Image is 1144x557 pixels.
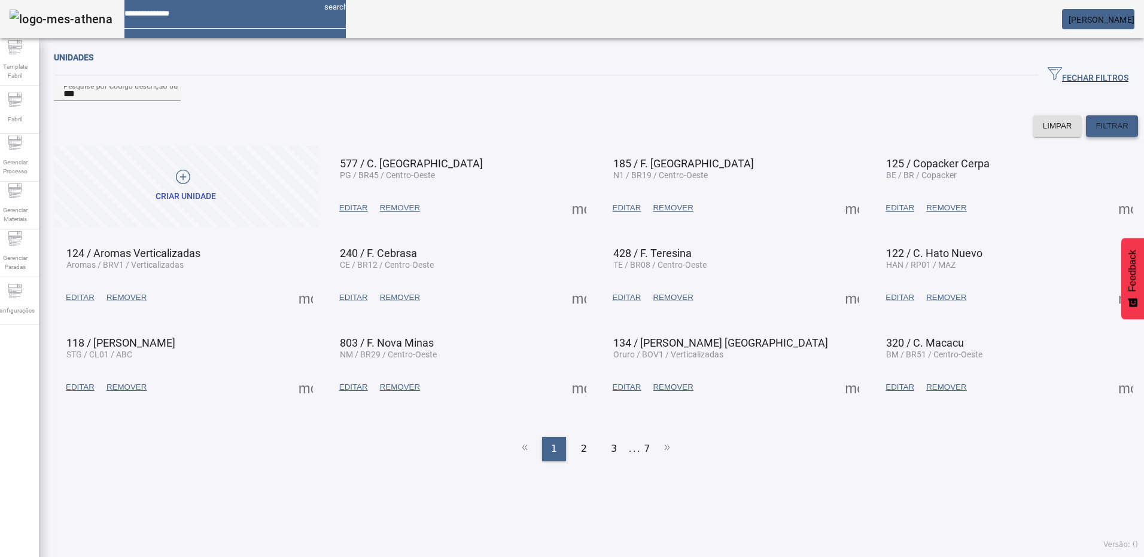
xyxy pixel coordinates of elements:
[333,287,374,308] button: EDITAR
[1086,115,1138,137] button: FILTRAR
[60,377,101,398] button: EDITAR
[880,287,920,308] button: EDITAR
[340,260,434,270] span: CE / BR12 / Centro-Oeste
[333,377,374,398] button: EDITAR
[295,377,317,398] button: Mais
[60,287,101,308] button: EDITAR
[607,377,647,398] button: EDITAR
[4,111,26,127] span: Fabril
[339,381,368,393] span: EDITAR
[374,377,426,398] button: REMOVER
[374,197,426,219] button: REMOVER
[1103,540,1138,549] span: Versão: ()
[340,247,417,259] span: 240 / F. Cebrasa
[644,437,650,461] li: 7
[647,377,699,398] button: REMOVER
[607,287,647,308] button: EDITAR
[568,377,590,398] button: Mais
[653,202,693,214] span: REMOVER
[1033,115,1082,137] button: LIMPAR
[1115,197,1136,219] button: Mais
[63,81,196,90] mat-label: Pesquise por Código descrição ou sigla
[920,377,972,398] button: REMOVER
[611,442,617,456] span: 3
[54,146,318,227] button: Criar unidade
[54,53,93,62] span: Unidades
[613,170,708,180] span: N1 / BR19 / Centro-Oeste
[653,381,693,393] span: REMOVER
[841,377,863,398] button: Mais
[340,336,434,349] span: 803 / F. Nova Minas
[66,292,95,304] span: EDITAR
[1096,120,1128,132] span: FILTRAR
[66,336,175,349] span: 118 / [PERSON_NAME]
[613,157,754,170] span: 185 / F. [GEOGRAPHIC_DATA]
[886,350,982,359] span: BM / BR51 / Centro-Oeste
[613,381,641,393] span: EDITAR
[1038,65,1138,86] button: FECHAR FILTROS
[101,287,153,308] button: REMOVER
[380,202,420,214] span: REMOVER
[880,377,920,398] button: EDITAR
[886,336,964,349] span: 320 / C. Macacu
[886,381,914,393] span: EDITAR
[886,260,956,270] span: HAN / RP01 / MAZ
[581,442,587,456] span: 2
[926,381,966,393] span: REMOVER
[156,191,216,203] div: Criar unidade
[920,197,972,219] button: REMOVER
[10,10,112,29] img: logo-mes-athena
[613,247,692,259] span: 428 / F. Teresina
[568,287,590,308] button: Mais
[340,157,483,170] span: 577 / C. [GEOGRAPHIC_DATA]
[107,292,147,304] span: REMOVER
[340,170,435,180] span: PG / BR45 / Centro-Oeste
[101,377,153,398] button: REMOVER
[66,350,132,359] span: STG / CL01 / ABC
[340,350,437,359] span: NM / BR29 / Centro-Oeste
[380,381,420,393] span: REMOVER
[1048,66,1128,84] span: FECHAR FILTROS
[886,247,982,259] span: 122 / C. Hato Nuevo
[886,170,957,180] span: BE / BR / Copacker
[374,287,426,308] button: REMOVER
[1043,120,1072,132] span: LIMPAR
[613,292,641,304] span: EDITAR
[841,287,863,308] button: Mais
[107,381,147,393] span: REMOVER
[66,260,184,270] span: Aromas / BRV1 / Verticalizadas
[380,292,420,304] span: REMOVER
[339,292,368,304] span: EDITAR
[1127,250,1138,292] span: Feedback
[926,292,966,304] span: REMOVER
[647,287,699,308] button: REMOVER
[613,260,707,270] span: TE / BR08 / Centro-Oeste
[66,247,200,259] span: 124 / Aromas Verticalizadas
[1115,377,1136,398] button: Mais
[926,202,966,214] span: REMOVER
[295,287,317,308] button: Mais
[613,350,723,359] span: Oruro / BOV1 / Verticalizadas
[66,381,95,393] span: EDITAR
[880,197,920,219] button: EDITAR
[886,157,990,170] span: 125 / Copacker Cerpa
[886,292,914,304] span: EDITAR
[607,197,647,219] button: EDITAR
[339,202,368,214] span: EDITAR
[920,287,972,308] button: REMOVER
[613,202,641,214] span: EDITAR
[629,437,641,461] li: ...
[647,197,699,219] button: REMOVER
[333,197,374,219] button: EDITAR
[1121,238,1144,319] button: Feedback - Mostrar pesquisa
[1069,15,1134,25] span: [PERSON_NAME]
[613,336,828,349] span: 134 / [PERSON_NAME] [GEOGRAPHIC_DATA]
[886,202,914,214] span: EDITAR
[841,197,863,219] button: Mais
[653,292,693,304] span: REMOVER
[1115,287,1136,308] button: Mais
[568,197,590,219] button: Mais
